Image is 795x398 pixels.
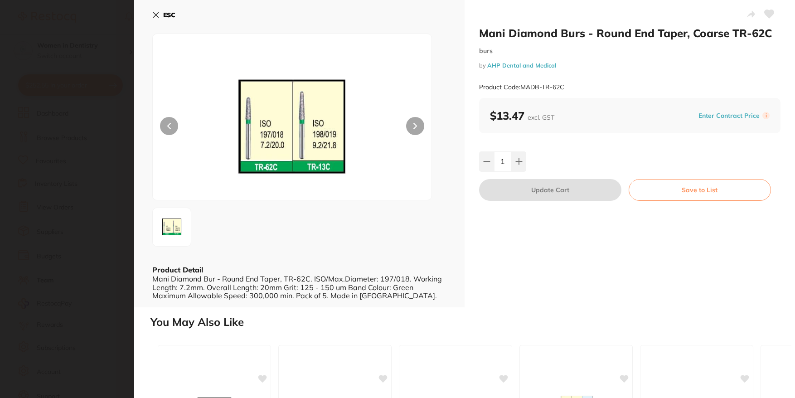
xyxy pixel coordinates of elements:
[696,112,762,120] button: Enter Contract Price
[487,62,556,69] a: AHP Dental and Medical
[208,57,376,200] img: NjI5MDI
[490,109,554,122] b: $13.47
[155,211,188,243] img: NjI5MDI
[479,26,780,40] h2: Mani Diamond Burs - Round End Taper, Coarse TR-62C
[152,7,175,23] button: ESC
[479,179,621,201] button: Update Cart
[479,62,780,69] small: by
[152,275,446,300] div: Mani Diamond Bur - Round End Taper, TR-62C. ISO/Max.Diameter: 197/018. Working Length: 7.2mm. Ove...
[150,316,791,329] h2: You May Also Like
[152,265,203,274] b: Product Detail
[163,11,175,19] b: ESC
[629,179,771,201] button: Save to List
[479,47,780,55] small: burs
[528,113,554,121] span: excl. GST
[479,83,564,91] small: Product Code: MADB-TR-62C
[762,112,770,119] label: i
